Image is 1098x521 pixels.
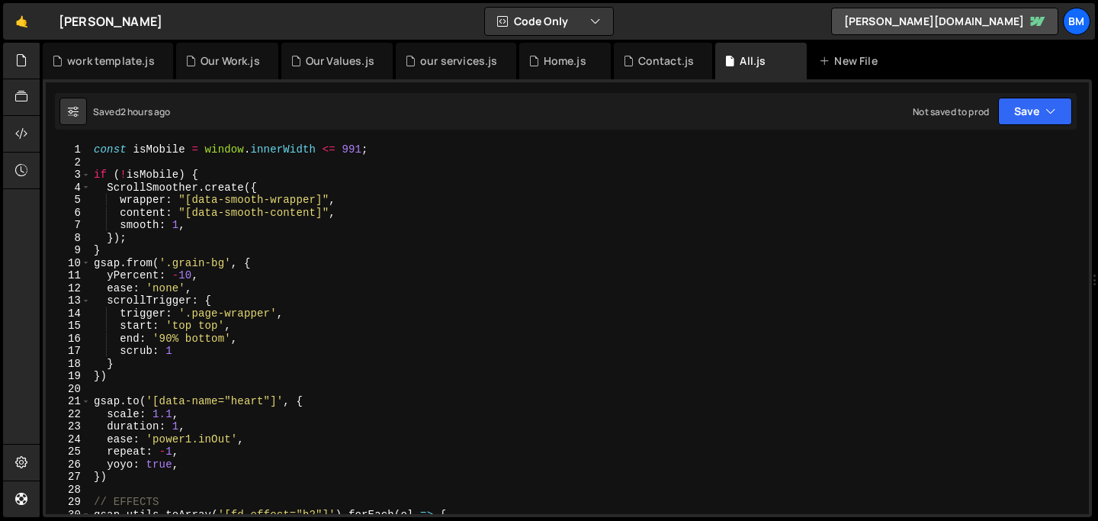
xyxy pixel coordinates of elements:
div: 24 [46,433,91,446]
div: 15 [46,320,91,333]
div: 23 [46,420,91,433]
div: 10 [46,257,91,270]
div: Our Values.js [306,53,374,69]
div: 27 [46,471,91,484]
div: 2 hours ago [120,105,171,118]
div: 9 [46,244,91,257]
div: New File [819,53,883,69]
button: Save [998,98,1072,125]
div: 29 [46,496,91,509]
div: 25 [46,445,91,458]
div: 3 [46,169,91,182]
a: 🤙 [3,3,40,40]
div: Not saved to prod [913,105,989,118]
div: 2 [46,156,91,169]
div: 4 [46,182,91,195]
div: 14 [46,307,91,320]
div: 21 [46,395,91,408]
div: 8 [46,232,91,245]
div: 16 [46,333,91,346]
div: All.js [740,53,766,69]
div: Saved [93,105,171,118]
div: 28 [46,484,91,497]
div: 12 [46,282,91,295]
div: 7 [46,219,91,232]
div: work template.js [67,53,155,69]
div: 13 [46,294,91,307]
div: 22 [46,408,91,421]
div: Our Work.js [201,53,260,69]
div: Contact.js [638,53,695,69]
div: 1 [46,143,91,156]
div: 18 [46,358,91,371]
div: 20 [46,383,91,396]
div: 26 [46,458,91,471]
div: 11 [46,269,91,282]
div: our services.js [420,53,497,69]
div: [PERSON_NAME] [59,12,162,31]
button: Code Only [485,8,613,35]
div: 6 [46,207,91,220]
div: Home.js [544,53,586,69]
a: bm [1063,8,1090,35]
a: [PERSON_NAME][DOMAIN_NAME] [831,8,1058,35]
div: 19 [46,370,91,383]
div: 17 [46,345,91,358]
div: 5 [46,194,91,207]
